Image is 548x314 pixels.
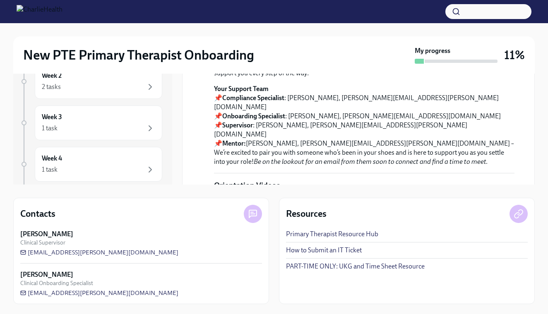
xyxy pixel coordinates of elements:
strong: My progress [415,46,450,55]
em: Be on the lookout for an email from them soon to connect and find a time to meet. [254,158,488,165]
a: How to Submit an IT Ticket [286,246,362,255]
div: 1 task [42,165,58,174]
span: Clinical Onboarding Specialist [20,279,93,287]
h6: Week 2 [42,71,62,80]
div: 1 task [42,124,58,133]
a: [EMAIL_ADDRESS][PERSON_NAME][DOMAIN_NAME] [20,248,178,256]
a: Primary Therapist Resource Hub [286,230,378,239]
h2: New PTE Primary Therapist Onboarding [23,47,254,63]
strong: [PERSON_NAME] [20,270,73,279]
a: PART-TIME ONLY: UKG and Time Sheet Resource [286,262,425,271]
a: Week 22 tasks [20,64,162,99]
strong: Compliance Specialist [222,94,284,102]
span: Clinical Supervisor [20,239,65,247]
div: 2 tasks [42,82,61,91]
img: CharlieHealth [17,5,62,18]
h6: Week 3 [42,113,62,122]
strong: Supervisor [222,121,253,129]
a: [EMAIL_ADDRESS][PERSON_NAME][DOMAIN_NAME] [20,289,178,297]
p: 📌 : [PERSON_NAME], [PERSON_NAME][EMAIL_ADDRESS][PERSON_NAME][DOMAIN_NAME] 📌 : [PERSON_NAME], [PER... [214,84,514,166]
strong: Your Support Team [214,85,269,93]
strong: Mentor: [222,139,246,147]
strong: [PERSON_NAME] [20,230,73,239]
strong: Onboarding Specialist [222,112,285,120]
h4: Resources [286,208,327,220]
a: Week 31 task [20,105,162,140]
h6: Week 4 [42,154,62,163]
h4: Contacts [20,208,55,220]
p: Orientation Videos [214,180,280,191]
a: Week 41 task [20,147,162,182]
h3: 11% [504,48,525,62]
